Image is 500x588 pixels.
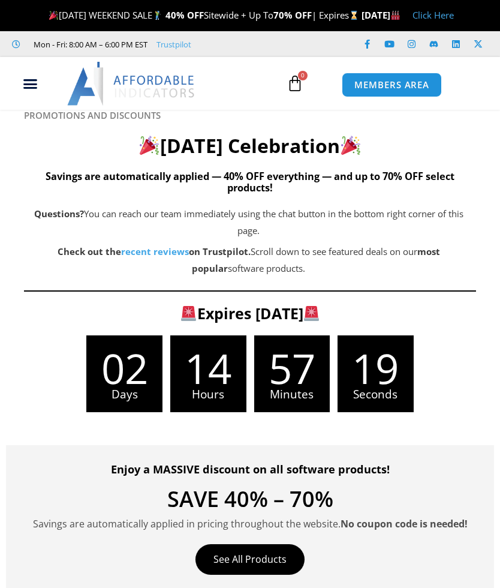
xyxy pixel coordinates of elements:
[24,133,476,158] h2: [DATE] Celebration
[121,245,189,257] a: recent reviews
[170,389,246,400] span: Hours
[6,304,494,323] h3: Expires [DATE]
[46,9,361,21] span: [DATE] WEEKEND SALE Sitewide + Up To | Expires
[338,389,414,400] span: Seconds
[5,73,55,95] div: Menu Toggle
[341,136,360,155] img: 🎉
[31,37,147,52] span: Mon - Fri: 8:00 AM – 6:00 PM EST
[153,11,162,20] img: 🏌️‍♂️
[341,517,468,530] strong: No coupon code is needed!
[140,136,159,155] img: 🎉
[391,11,400,20] img: 🏭
[24,516,476,532] p: Savings are automatically applied in pricing throughout the website.
[298,71,308,80] span: 0
[254,347,330,389] span: 57
[181,306,196,321] img: 🚨
[86,389,162,400] span: Days
[24,488,476,510] h4: SAVE 40% – 70%
[34,208,84,220] b: Questions?
[156,37,191,52] a: Trustpilot
[24,110,476,121] h6: PROMOTIONS AND DISCOUNTS
[67,62,196,105] img: LogoAI | Affordable Indicators – NinjaTrader
[354,80,429,89] span: MEMBERS AREA
[254,389,330,400] span: Minutes
[412,9,454,21] a: Click Here
[24,170,476,194] h5: Savings are automatically applied — 40% OFF everything — and up to 70% OFF select products!
[170,347,246,389] span: 14
[58,245,251,257] strong: Check out the on Trustpilot.
[24,206,473,239] p: You can reach our team immediately using the chat button in the bottom right corner of this page.
[195,544,305,575] a: See All Products
[49,11,58,20] img: 🎉
[304,306,319,321] img: 🚨
[338,347,414,389] span: 19
[362,9,400,21] strong: [DATE]
[350,11,359,20] img: ⌛
[165,9,204,21] strong: 40% OFF
[24,244,473,277] p: Scroll down to see featured deals on our software products.
[342,73,442,97] a: MEMBERS AREA
[269,66,321,101] a: 0
[24,463,476,476] h4: Enjoy a MASSIVE discount on all software products!
[86,347,162,389] span: 02
[273,9,312,21] strong: 70% OFF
